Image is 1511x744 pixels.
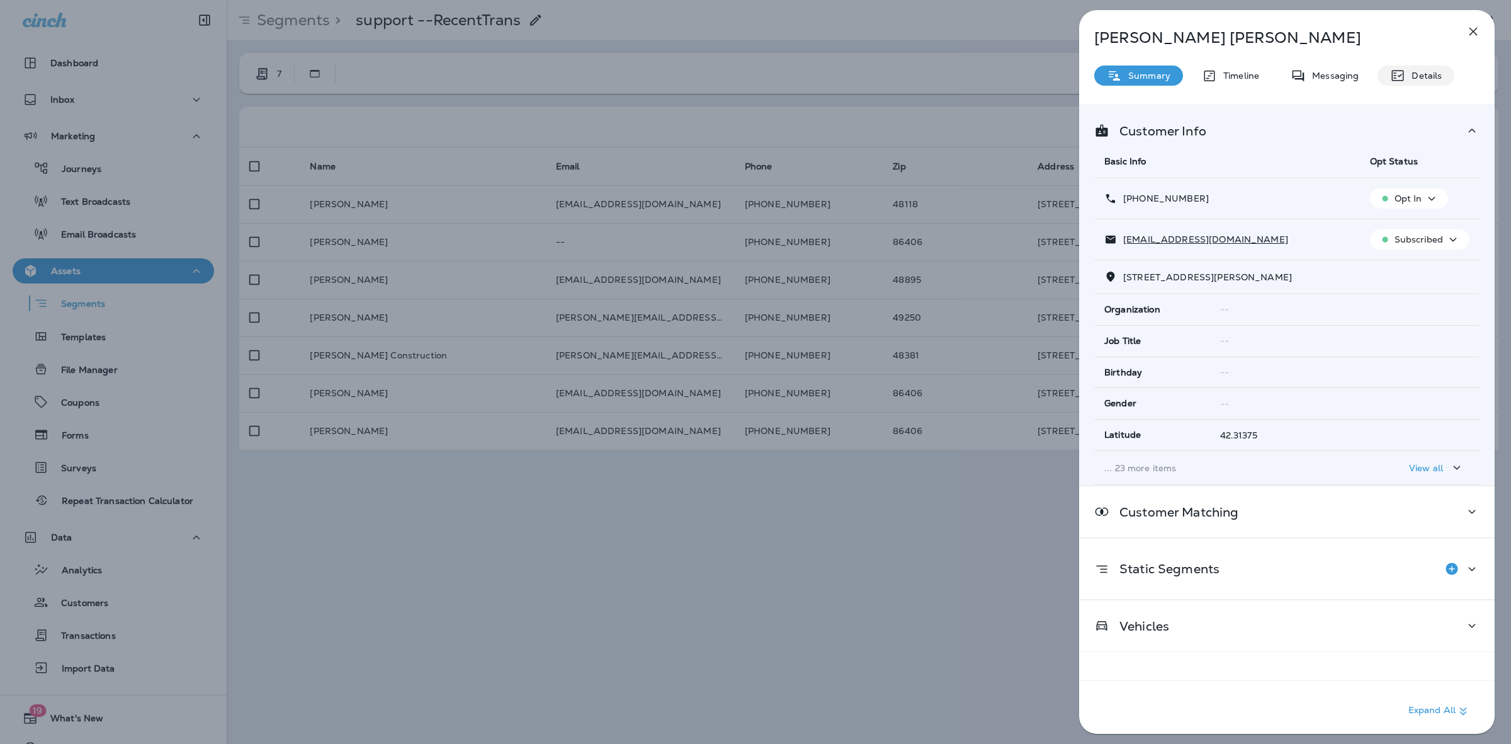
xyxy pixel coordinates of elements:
[1220,335,1229,346] span: --
[1104,367,1142,378] span: Birthday
[1094,29,1438,47] p: [PERSON_NAME] [PERSON_NAME]
[1104,398,1136,409] span: Gender
[1104,430,1141,440] span: Latitude
[1123,272,1292,283] span: [STREET_ADDRESS][PERSON_NAME]
[1404,456,1469,479] button: View all
[1104,463,1350,473] p: ... 23 more items
[1217,71,1259,81] p: Timeline
[1395,234,1443,244] p: Subscribed
[1395,193,1422,203] p: Opt In
[1109,126,1206,136] p: Customer Info
[1220,367,1229,378] span: --
[1109,621,1169,631] p: Vehicles
[1109,564,1220,574] p: Static Segments
[1117,193,1209,203] p: [PHONE_NUMBER]
[1220,398,1229,409] span: --
[1109,507,1238,517] p: Customer Matching
[1408,704,1471,719] p: Expand All
[1117,234,1288,244] p: [EMAIL_ADDRESS][DOMAIN_NAME]
[1104,156,1146,167] span: Basic Info
[1439,556,1464,581] button: Add to Static Segment
[1403,700,1476,723] button: Expand All
[1220,304,1229,315] span: --
[1104,304,1160,315] span: Organization
[1220,430,1257,441] span: 42.31375
[1409,463,1443,473] p: View all
[1370,156,1418,167] span: Opt Status
[1122,71,1170,81] p: Summary
[1306,71,1359,81] p: Messaging
[1405,71,1442,81] p: Details
[1370,229,1469,249] button: Subscribed
[1104,336,1141,346] span: Job Title
[1370,188,1449,209] button: Opt In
